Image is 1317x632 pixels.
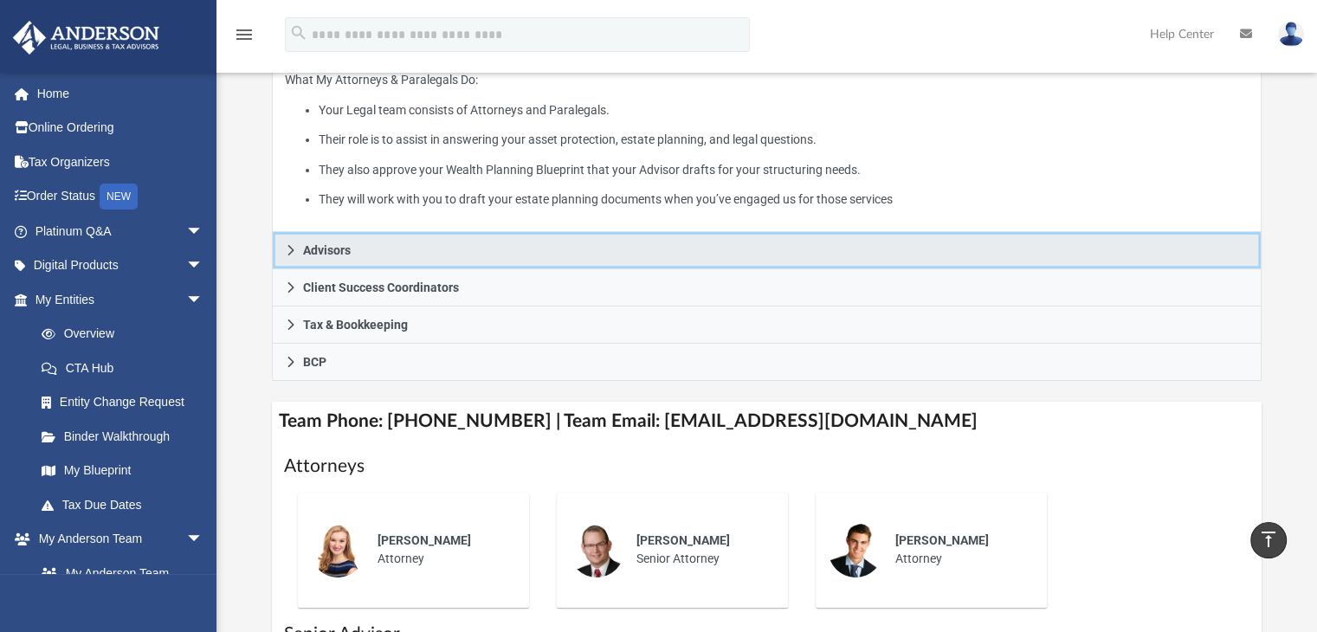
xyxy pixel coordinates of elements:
[310,522,365,577] img: thumbnail
[319,129,1249,151] li: Their role is to assist in answering your asset protection, estate planning, and legal questions.
[186,214,221,249] span: arrow_drop_down
[303,356,326,368] span: BCP
[319,189,1249,210] li: They will work with you to draft your estate planning documents when you’ve engaged us for those ...
[272,344,1262,381] a: BCP
[8,21,165,55] img: Anderson Advisors Platinum Portal
[12,214,229,248] a: Platinum Q&Aarrow_drop_down
[234,24,255,45] i: menu
[272,57,1262,233] div: Attorneys & Paralegals
[636,533,730,547] span: [PERSON_NAME]
[272,306,1262,344] a: Tax & Bookkeeping
[272,269,1262,306] a: Client Success Coordinators
[569,522,624,577] img: thumbnail
[285,69,1249,210] p: What My Attorneys & Paralegals Do:
[319,159,1249,181] li: They also approve your Wealth Planning Blueprint that your Advisor drafts for your structuring ne...
[289,23,308,42] i: search
[365,519,517,580] div: Attorney
[12,76,229,111] a: Home
[12,145,229,179] a: Tax Organizers
[186,282,221,318] span: arrow_drop_down
[272,402,1262,441] h4: Team Phone: [PHONE_NUMBER] | Team Email: [EMAIL_ADDRESS][DOMAIN_NAME]
[303,281,459,293] span: Client Success Coordinators
[284,454,1250,479] h1: Attorneys
[24,454,221,488] a: My Blueprint
[186,248,221,284] span: arrow_drop_down
[24,487,229,522] a: Tax Due Dates
[24,556,212,590] a: My Anderson Team
[895,533,989,547] span: [PERSON_NAME]
[24,385,229,420] a: Entity Change Request
[319,100,1249,121] li: Your Legal team consists of Attorneys and Paralegals.
[624,519,776,580] div: Senior Attorney
[828,522,883,577] img: thumbnail
[12,248,229,283] a: Digital Productsarrow_drop_down
[12,179,229,215] a: Order StatusNEW
[1278,22,1304,47] img: User Pic
[1258,529,1279,550] i: vertical_align_top
[378,533,471,547] span: [PERSON_NAME]
[12,282,229,317] a: My Entitiesarrow_drop_down
[234,33,255,45] a: menu
[883,519,1035,580] div: Attorney
[12,522,221,557] a: My Anderson Teamarrow_drop_down
[1250,522,1287,558] a: vertical_align_top
[303,319,408,331] span: Tax & Bookkeeping
[12,111,229,145] a: Online Ordering
[24,419,229,454] a: Binder Walkthrough
[24,351,229,385] a: CTA Hub
[100,184,138,210] div: NEW
[24,317,229,351] a: Overview
[303,244,351,256] span: Advisors
[186,522,221,558] span: arrow_drop_down
[272,232,1262,269] a: Advisors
